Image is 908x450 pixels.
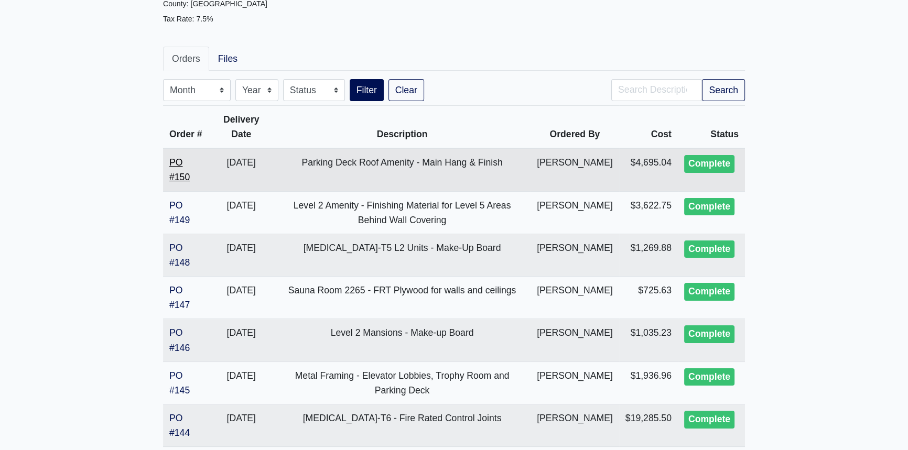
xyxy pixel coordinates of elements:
[531,319,619,361] td: [PERSON_NAME]
[209,234,274,276] td: [DATE]
[209,319,274,361] td: [DATE]
[684,155,734,173] div: Complete
[619,361,678,404] td: $1,936.96
[209,361,274,404] td: [DATE]
[274,191,531,234] td: Level 2 Amenity - Finishing Material for Level 5 Areas Behind Wall Covering
[274,277,531,319] td: Sauna Room 2265 - FRT Plywood for walls and ceilings
[209,47,246,71] a: Files
[684,240,734,258] div: Complete
[531,277,619,319] td: [PERSON_NAME]
[684,198,734,216] div: Complete
[684,411,734,429] div: Complete
[274,361,531,404] td: Metal Framing - Elevator Lobbies, Trophy Room and Parking Deck
[531,106,619,149] th: Ordered By
[169,370,190,396] a: PO #145
[169,327,190,353] a: PO #146
[702,79,745,101] button: Search
[531,234,619,276] td: [PERSON_NAME]
[274,106,531,149] th: Description
[619,191,678,234] td: $3,622.75
[163,15,213,23] small: Tax Rate: 7.5%
[350,79,384,101] button: Filter
[619,234,678,276] td: $1,269.88
[531,361,619,404] td: [PERSON_NAME]
[169,243,190,268] a: PO #148
[619,148,678,191] td: $4,695.04
[169,413,190,438] a: PO #144
[619,404,678,447] td: $19,285.50
[209,404,274,447] td: [DATE]
[388,79,424,101] a: Clear
[531,404,619,447] td: [PERSON_NAME]
[684,368,734,386] div: Complete
[619,277,678,319] td: $725.63
[209,277,274,319] td: [DATE]
[169,157,190,182] a: PO #150
[619,106,678,149] th: Cost
[678,106,745,149] th: Status
[274,148,531,191] td: Parking Deck Roof Amenity - Main Hang & Finish
[684,325,734,343] div: Complete
[274,404,531,447] td: [MEDICAL_DATA]-T6 - Fire Rated Control Joints
[531,148,619,191] td: [PERSON_NAME]
[611,79,702,101] input: Search
[274,319,531,361] td: Level 2 Mansions - Make-up Board
[684,283,734,301] div: Complete
[274,234,531,276] td: [MEDICAL_DATA]-T5 L2 Units - Make-Up Board
[169,285,190,310] a: PO #147
[531,191,619,234] td: [PERSON_NAME]
[209,148,274,191] td: [DATE]
[163,106,209,149] th: Order #
[163,47,209,71] a: Orders
[169,200,190,225] a: PO #149
[619,319,678,361] td: $1,035.23
[209,106,274,149] th: Delivery Date
[209,191,274,234] td: [DATE]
